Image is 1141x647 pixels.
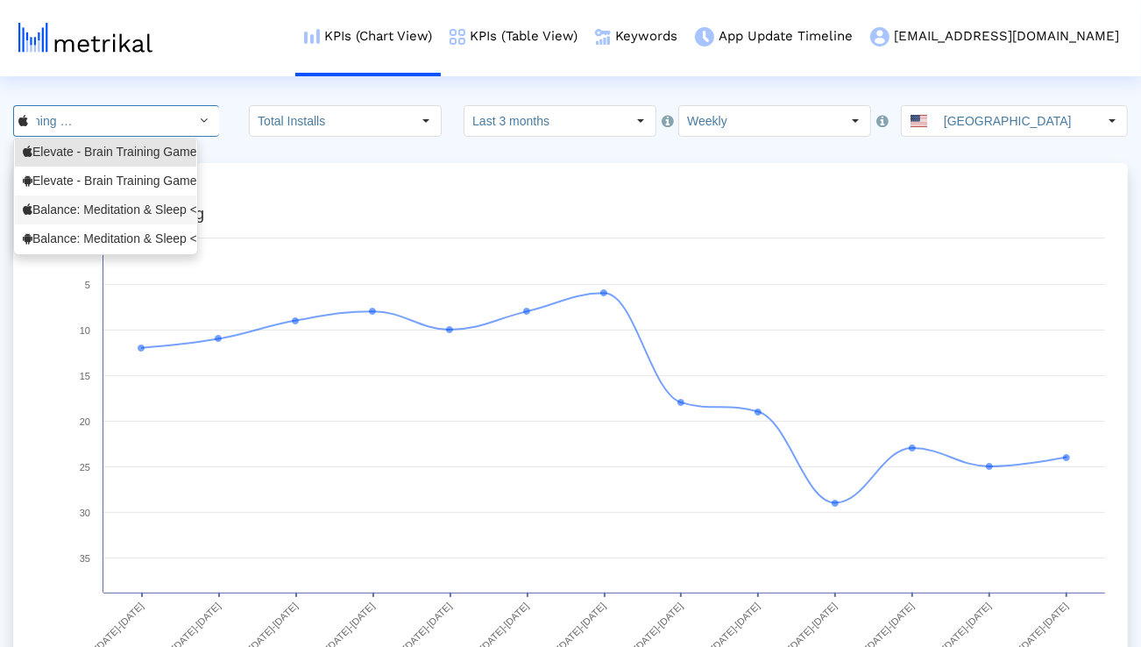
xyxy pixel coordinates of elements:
div: Select [626,106,656,136]
div: Balance: Meditation & Sleep <com.elevatelabs.geonosis> [23,231,188,247]
text: 35 [80,553,90,564]
text: 5 [85,280,90,290]
div: Select [411,106,441,136]
img: my-account-menu-icon.png [870,27,889,46]
img: kpi-table-menu-icon.png [450,29,465,45]
div: Elevate - Brain Training Games <com.wonder> [23,173,188,189]
img: app-update-menu-icon.png [695,27,714,46]
div: Balance: Meditation & Sleep <1361356590> [23,202,188,218]
div: Elevate - Brain Training Games <875063456> [23,144,188,160]
img: metrical-logo-light.png [18,23,152,53]
img: kpi-chart-menu-icon.png [304,29,320,44]
text: 10 [80,325,90,336]
text: 15 [80,371,90,381]
text: 25 [80,462,90,473]
div: Select [189,106,219,136]
text: 20 [80,416,90,427]
div: Select [840,106,870,136]
img: keywords.png [595,29,611,45]
div: Select [1097,106,1127,136]
text: 30 [80,508,90,518]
